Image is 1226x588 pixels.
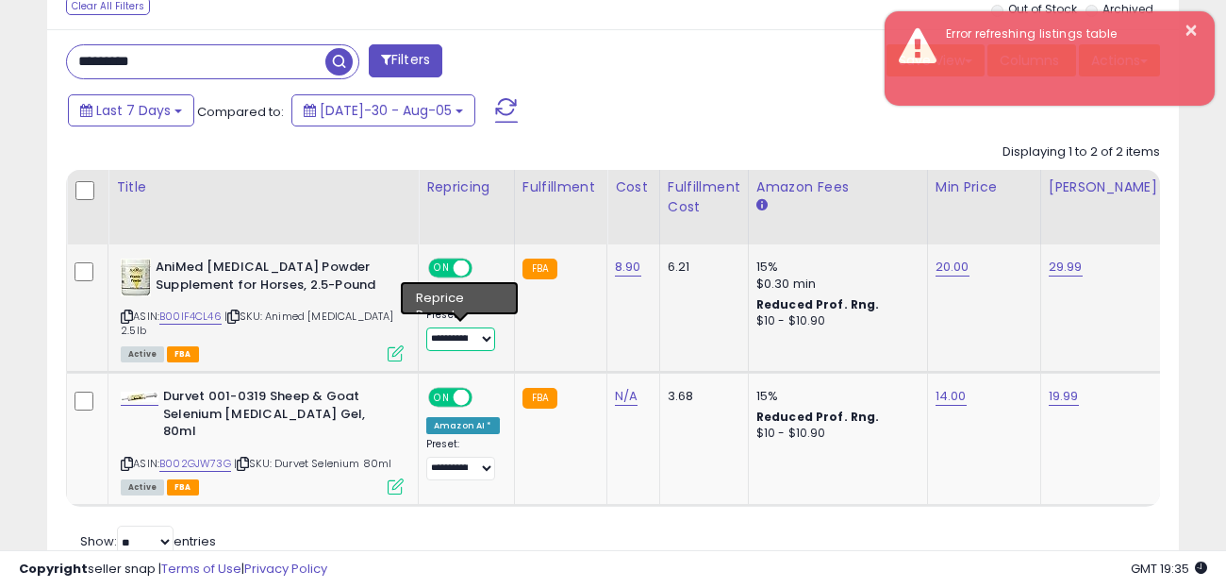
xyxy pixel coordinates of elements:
div: Displaying 1 to 2 of 2 items [1002,143,1160,161]
a: 14.00 [936,387,967,406]
span: All listings currently available for purchase on Amazon [121,346,164,362]
a: 8.90 [615,258,641,277]
span: ON [430,390,454,406]
div: seller snap | | [19,561,327,579]
a: 29.99 [1049,258,1083,277]
a: B002GJW73G [159,456,231,472]
div: 15% [756,388,913,405]
label: Out of Stock [1008,1,1077,17]
b: AniMed [MEDICAL_DATA] Powder Supplement for Horses, 2.5-Pound [156,259,385,298]
div: $10 - $10.90 [756,313,913,329]
span: FBA [167,479,199,496]
small: FBA [522,388,557,409]
div: Fulfillment [522,177,599,197]
b: Reduced Prof. Rng. [756,409,880,425]
span: 2025-08-13 19:35 GMT [1131,560,1207,578]
div: Preset: [426,309,500,351]
div: Repricing [426,177,506,197]
b: Reduced Prof. Rng. [756,296,880,312]
div: [PERSON_NAME] [1049,177,1161,197]
div: 6.21 [668,259,734,276]
span: Last 7 Days [96,101,171,120]
a: 20.00 [936,258,969,277]
a: Terms of Use [161,560,241,578]
div: 15% [756,259,913,276]
a: B00IF4CL46 [159,309,222,325]
div: $10 - $10.90 [756,426,913,442]
div: Win BuyBox [426,288,493,305]
span: | SKU: Durvet Selenium 80ml [234,456,392,471]
button: Last 7 Days [68,94,194,126]
span: All listings currently available for purchase on Amazon [121,479,164,496]
a: 19.99 [1049,387,1079,406]
label: Archived [1102,1,1153,17]
span: | SKU: Animed [MEDICAL_DATA] 2.5lb [121,309,394,337]
span: ON [430,260,454,277]
div: Error refreshing listings table [932,25,1201,43]
div: $0.30 min [756,276,913,293]
b: Durvet 001-0319 Sheep & Goat Selenium [MEDICAL_DATA] Gel, 80ml [163,388,392,445]
span: FBA [167,346,199,362]
span: OFF [470,260,500,277]
button: Filters [369,44,442,77]
div: Min Price [936,177,1033,197]
div: Fulfillment Cost [668,177,740,217]
img: 314mhvZhhDL._SL40_.jpg [121,392,158,402]
span: [DATE]-30 - Aug-05 [320,101,452,120]
div: 3.68 [668,388,734,405]
small: Amazon Fees. [756,197,768,214]
a: N/A [615,387,638,406]
a: Privacy Policy [244,560,327,578]
span: OFF [470,390,500,406]
div: Cost [615,177,652,197]
small: FBA [522,259,557,279]
strong: Copyright [19,560,88,578]
div: Preset: [426,438,500,480]
div: Amazon Fees [756,177,919,197]
button: × [1184,19,1199,42]
button: [DATE]-30 - Aug-05 [291,94,475,126]
img: 51-elENRPuL._SL40_.jpg [121,259,151,296]
div: Amazon AI * [426,417,500,434]
div: ASIN: [121,388,404,493]
div: ASIN: [121,259,404,360]
span: Compared to: [197,103,284,121]
div: Title [116,177,410,197]
span: Show: entries [80,532,216,550]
